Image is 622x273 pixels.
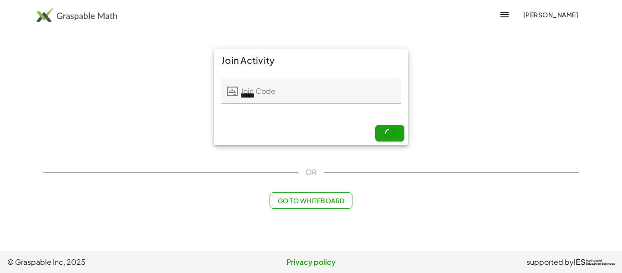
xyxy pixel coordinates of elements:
[574,258,586,267] span: IES
[7,257,210,268] span: © Graspable Inc, 2025
[574,257,615,268] a: IESInstitute ofEducation Sciences
[515,6,586,23] button: [PERSON_NAME]
[214,49,408,71] div: Join Activity
[523,10,578,19] span: [PERSON_NAME]
[586,259,615,266] span: Institute of Education Sciences
[306,167,316,178] span: OR
[210,257,413,268] a: Privacy policy
[277,196,344,205] span: Go to Whiteboard
[270,192,352,209] button: Go to Whiteboard
[526,257,574,268] span: supported by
